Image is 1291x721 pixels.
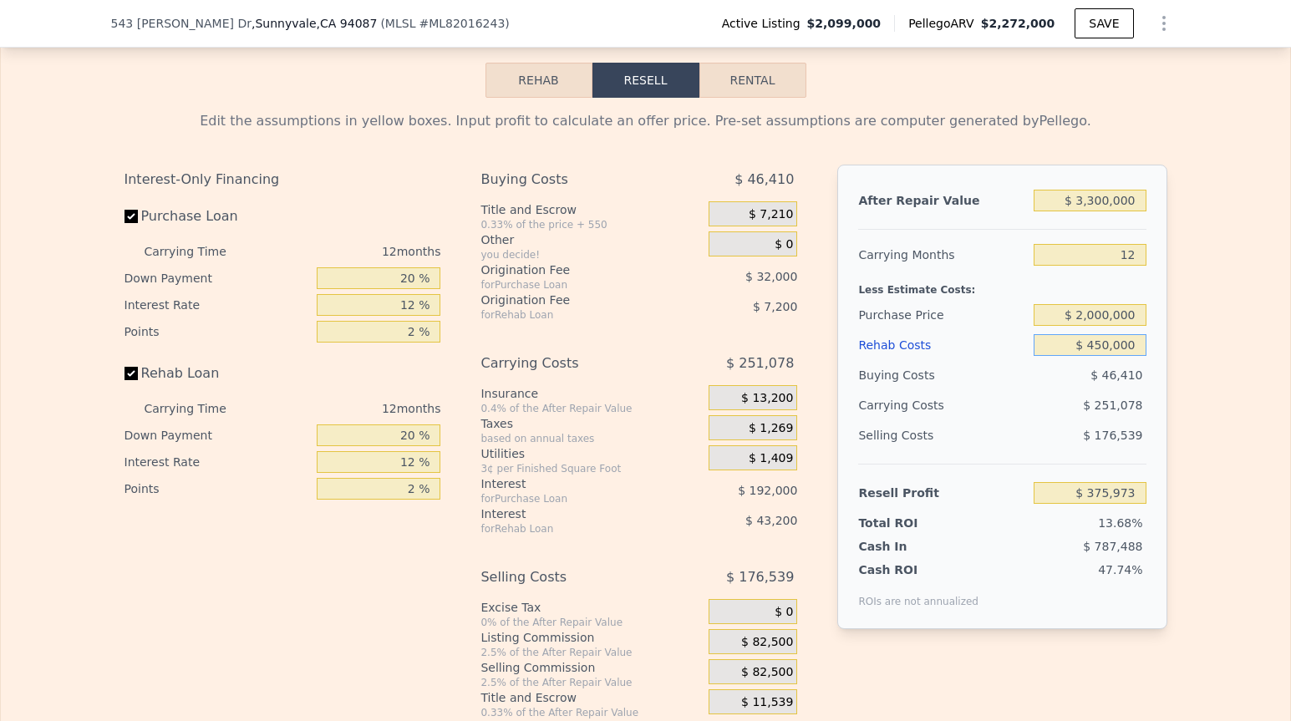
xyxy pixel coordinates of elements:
[858,360,1027,390] div: Buying Costs
[480,659,702,676] div: Selling Commission
[858,478,1027,508] div: Resell Profit
[125,111,1167,131] div: Edit the assumptions in yellow boxes. Input profit to calculate an offer price. Pre-set assumptio...
[480,706,702,719] div: 0.33% of the After Repair Value
[858,538,963,555] div: Cash In
[858,330,1027,360] div: Rehab Costs
[485,63,592,98] button: Rehab
[380,15,509,32] div: ( )
[145,395,253,422] div: Carrying Time
[125,367,138,380] input: Rehab Loan
[858,270,1146,300] div: Less Estimate Costs:
[480,308,667,322] div: for Rehab Loan
[699,63,806,98] button: Rental
[125,210,138,223] input: Purchase Loan
[741,695,793,710] span: $ 11,539
[260,395,441,422] div: 12 months
[125,449,311,475] div: Interest Rate
[480,616,702,629] div: 0% of the After Repair Value
[480,599,702,616] div: Excise Tax
[480,505,667,522] div: Interest
[480,385,702,402] div: Insurance
[1098,516,1142,530] span: 13.68%
[145,238,253,265] div: Carrying Time
[1147,7,1181,40] button: Show Options
[775,237,793,252] span: $ 0
[480,218,702,231] div: 0.33% of the price + 550
[111,15,252,32] span: 543 [PERSON_NAME] Dr
[125,265,311,292] div: Down Payment
[125,165,441,195] div: Interest-Only Financing
[385,17,416,30] span: MLSL
[125,201,311,231] label: Purchase Loan
[480,292,667,308] div: Origination Fee
[480,445,702,462] div: Utilities
[480,201,702,218] div: Title and Escrow
[753,300,797,313] span: $ 7,200
[858,515,963,531] div: Total ROI
[741,635,793,650] span: $ 82,500
[480,261,667,278] div: Origination Fee
[858,300,1027,330] div: Purchase Price
[1083,399,1142,412] span: $ 251,078
[1098,563,1142,576] span: 47.74%
[741,391,793,406] span: $ 13,200
[745,514,797,527] span: $ 43,200
[858,390,963,420] div: Carrying Costs
[858,578,978,608] div: ROIs are not annualized
[734,165,794,195] span: $ 46,410
[480,475,667,492] div: Interest
[858,240,1027,270] div: Carrying Months
[480,231,702,248] div: Other
[726,562,794,592] span: $ 176,539
[125,358,311,388] label: Rehab Loan
[480,629,702,646] div: Listing Commission
[741,665,793,680] span: $ 82,500
[480,278,667,292] div: for Purchase Loan
[1083,429,1142,442] span: $ 176,539
[480,462,702,475] div: 3¢ per Finished Square Foot
[480,492,667,505] div: for Purchase Loan
[726,348,794,378] span: $ 251,078
[480,676,702,689] div: 2.5% of the After Repair Value
[419,17,505,30] span: # ML82016243
[908,15,981,32] span: Pellego ARV
[722,15,807,32] span: Active Listing
[807,15,882,32] span: $2,099,000
[252,15,377,32] span: , Sunnyvale
[125,318,311,345] div: Points
[749,421,793,436] span: $ 1,269
[260,238,441,265] div: 12 months
[480,415,702,432] div: Taxes
[592,63,699,98] button: Resell
[480,689,702,706] div: Title and Escrow
[858,185,1027,216] div: After Repair Value
[125,475,311,502] div: Points
[317,17,378,30] span: , CA 94087
[745,270,797,283] span: $ 32,000
[1090,368,1142,382] span: $ 46,410
[749,451,793,466] span: $ 1,409
[480,402,702,415] div: 0.4% of the After Repair Value
[981,17,1055,30] span: $2,272,000
[480,348,667,378] div: Carrying Costs
[480,522,667,536] div: for Rehab Loan
[1083,540,1142,553] span: $ 787,488
[480,165,667,195] div: Buying Costs
[125,422,311,449] div: Down Payment
[749,207,793,222] span: $ 7,210
[480,248,702,261] div: you decide!
[858,420,1027,450] div: Selling Costs
[775,605,793,620] span: $ 0
[480,562,667,592] div: Selling Costs
[480,432,702,445] div: based on annual taxes
[480,646,702,659] div: 2.5% of the After Repair Value
[125,292,311,318] div: Interest Rate
[738,484,797,497] span: $ 192,000
[1075,8,1133,38] button: SAVE
[858,561,978,578] div: Cash ROI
